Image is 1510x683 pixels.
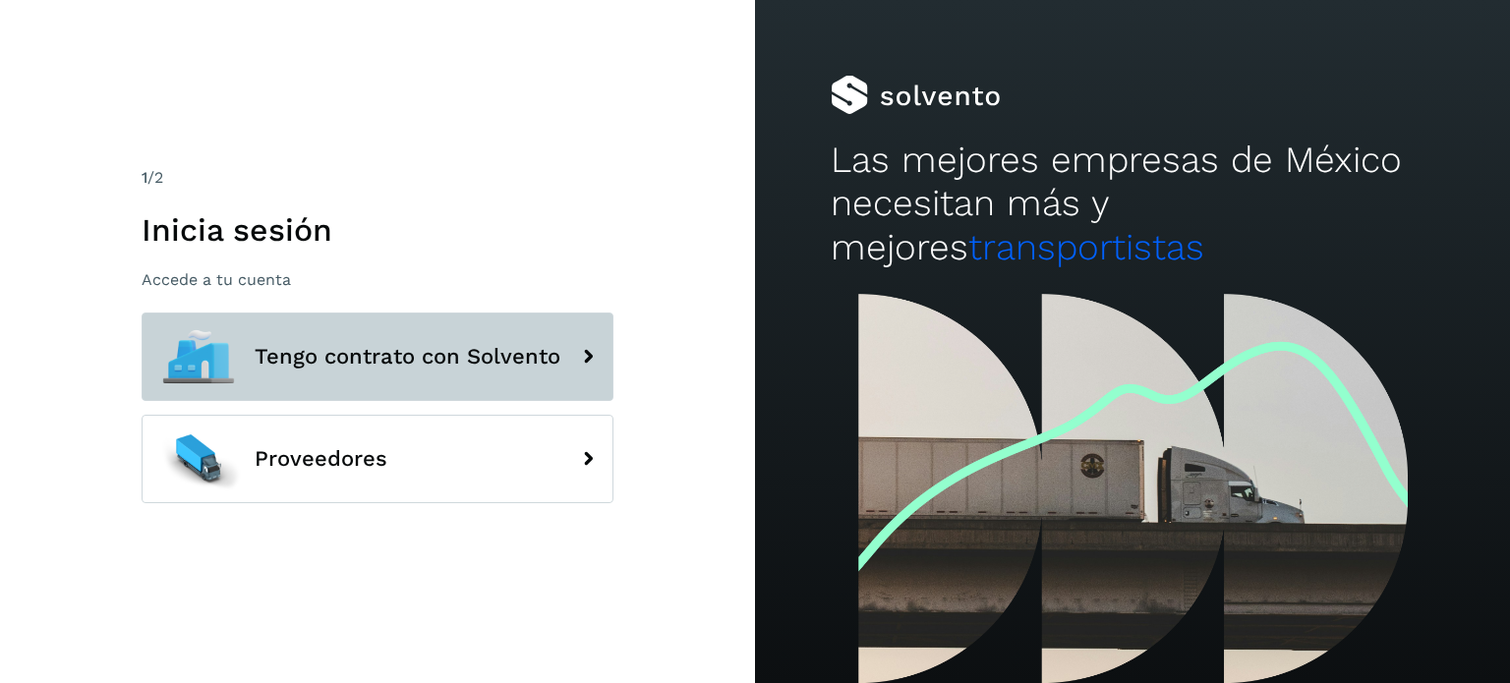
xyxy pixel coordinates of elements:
[142,168,147,187] span: 1
[142,415,613,503] button: Proveedores
[255,447,387,471] span: Proveedores
[142,166,613,190] div: /2
[142,211,613,249] h1: Inicia sesión
[968,226,1204,268] span: transportistas
[142,270,613,289] p: Accede a tu cuenta
[142,313,613,401] button: Tengo contrato con Solvento
[831,139,1434,269] h2: Las mejores empresas de México necesitan más y mejores
[255,345,560,369] span: Tengo contrato con Solvento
